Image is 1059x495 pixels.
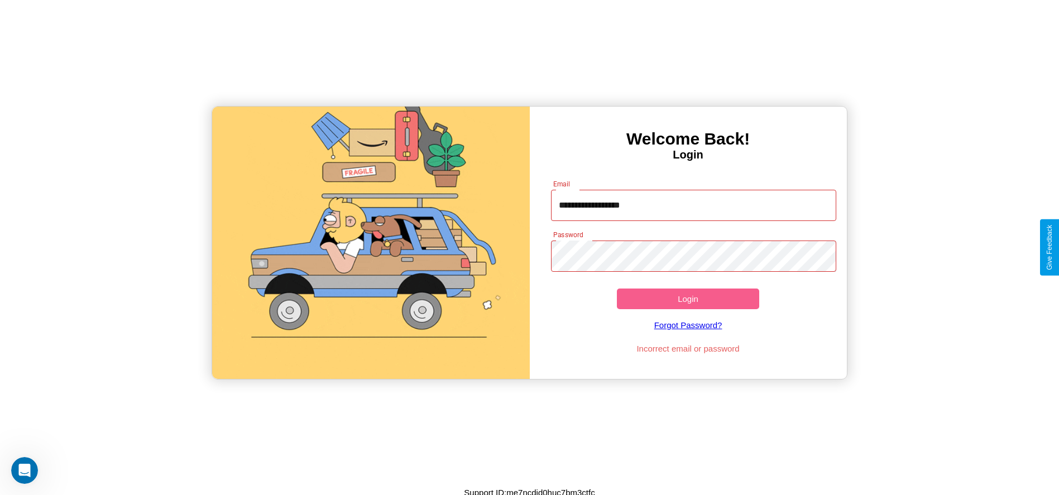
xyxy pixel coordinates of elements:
label: Email [553,179,571,189]
p: Incorrect email or password [545,341,831,356]
button: Login [617,289,760,309]
a: Forgot Password? [545,309,831,341]
h4: Login [530,148,847,161]
img: gif [212,107,529,379]
h3: Welcome Back! [530,129,847,148]
div: Give Feedback [1046,225,1053,270]
iframe: Intercom live chat [11,457,38,484]
label: Password [553,230,583,239]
